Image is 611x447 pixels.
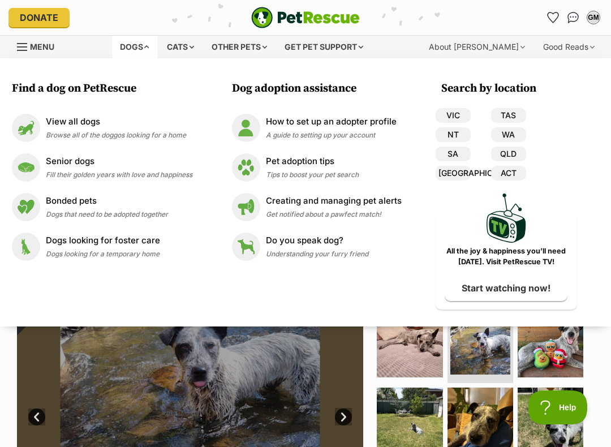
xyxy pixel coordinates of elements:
[160,1,169,10] img: consumer-privacy-logo.png
[518,312,583,377] img: Photo of Scruffy
[232,233,402,261] a: Do you speak dog? Do you speak dog? Understanding your furry friend
[158,1,169,9] img: iconc.png
[444,246,569,268] p: All the joy & happiness you’ll need [DATE]. Visit PetRescue TV!
[335,409,352,425] a: Next
[266,115,397,128] p: How to set up an adopter profile
[232,114,402,142] a: How to set up an adopter profile How to set up an adopter profile A guide to setting up your account
[232,233,260,261] img: Do you speak dog?
[232,114,260,142] img: How to set up an adopter profile
[232,193,402,221] a: Creating and managing pet alerts Creating and managing pet alerts Get notified about a pawfect ma...
[251,7,360,28] img: logo-e224e6f780fb5917bec1dbf3a21bbac754714ae5b6737aabdf751b685950b380.svg
[266,170,359,179] span: Tips to boost your pet search
[266,155,359,168] p: Pet adoption tips
[12,233,40,261] img: Dogs looking for foster care
[112,36,157,58] div: Dogs
[535,36,603,58] div: Good Reads
[491,166,526,180] a: ACT
[544,8,603,27] ul: Account quick links
[266,250,368,258] span: Understanding your furry friend
[487,194,526,243] img: PetRescue TV logo
[12,233,192,261] a: Dogs looking for foster care Dogs looking for foster care Dogs looking for a temporary home
[436,166,471,180] a: [GEOGRAPHIC_DATA]
[12,114,192,142] a: View all dogs View all dogs Browse all of the doggos looking for a home
[46,234,160,247] p: Dogs looking for foster care
[46,155,192,168] p: Senior dogs
[528,390,588,424] iframe: Help Scout Beacon - Open
[1,1,10,10] img: consumer-privacy-logo.png
[158,1,170,10] a: Privacy Notification
[588,12,599,23] div: GM
[232,81,407,97] h3: Dog adoption assistance
[46,250,160,258] span: Dogs looking for a temporary home
[436,147,471,161] a: SA
[544,8,562,27] a: Favourites
[12,81,198,97] h3: Find a dog on PetRescue
[266,195,402,208] p: Creating and managing pet alerts
[8,8,70,27] a: Donate
[251,7,360,28] a: PetRescue
[204,36,275,58] div: Other pets
[491,147,526,161] a: QLD
[421,36,533,58] div: About [PERSON_NAME]
[377,312,442,377] img: Photo of Scruffy
[46,115,186,128] p: View all dogs
[266,131,375,139] span: A guide to setting up your account
[46,195,168,208] p: Bonded pets
[46,210,168,218] span: Dogs that need to be adopted together
[567,12,579,23] img: chat-41dd97257d64d25036548639549fe6c8038ab92f7586957e7f3b1b290dea8141.svg
[564,8,582,27] a: Conversations
[28,409,45,425] a: Prev
[159,36,202,58] div: Cats
[491,108,526,123] a: TAS
[450,315,510,375] img: Photo of Scruffy
[17,36,62,56] a: Menu
[232,153,402,182] a: Pet adoption tips Pet adoption tips Tips to boost your pet search
[436,108,471,123] a: VIC
[445,275,567,301] a: Start watching now!
[30,42,54,51] span: Menu
[277,36,371,58] div: Get pet support
[12,153,40,182] img: Senior dogs
[584,8,603,27] button: My account
[12,193,40,221] img: Bonded pets
[12,153,192,182] a: Senior dogs Senior dogs Fill their golden years with love and happiness
[46,170,192,179] span: Fill their golden years with love and happiness
[46,131,186,139] span: Browse all of the doggos looking for a home
[232,153,260,182] img: Pet adoption tips
[12,193,192,221] a: Bonded pets Bonded pets Dogs that need to be adopted together
[436,127,471,142] a: NT
[266,210,381,218] span: Get notified about a pawfect match!
[266,234,368,247] p: Do you speak dog?
[12,114,40,142] img: View all dogs
[491,127,526,142] a: WA
[441,81,577,97] h3: Search by location
[232,193,260,221] img: Creating and managing pet alerts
